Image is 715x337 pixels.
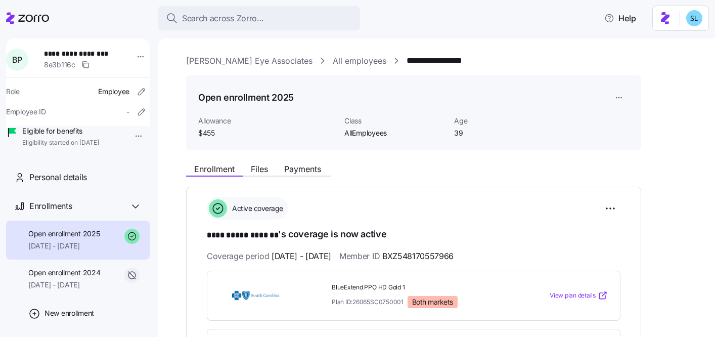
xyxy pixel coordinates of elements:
span: Open enrollment 2025 [28,229,100,239]
span: Plan ID: 26065SC0750001 [332,298,404,306]
span: BXZ548170557966 [382,250,454,263]
span: 39 [454,128,556,138]
span: Enrollment [194,165,235,173]
h1: Open enrollment 2025 [198,91,294,104]
span: Eligible for benefits [22,126,99,136]
span: [DATE] - [DATE] [28,280,100,290]
img: 7c620d928e46699fcfb78cede4daf1d1 [686,10,702,26]
span: Files [251,165,268,173]
span: Payments [284,165,321,173]
span: [DATE] - [DATE] [28,241,100,251]
span: Role [6,87,20,97]
span: Employee [98,87,129,97]
span: - [126,107,129,117]
a: [PERSON_NAME] Eye Associates [186,55,312,67]
span: AllEmployees [344,128,446,138]
span: Enrollments [29,200,72,213]
span: BlueExtend PPO HD Gold 1 [332,283,509,292]
span: Both markets [412,298,453,307]
span: Open enrollment 2024 [28,268,100,278]
span: Member ID [339,250,454,263]
span: Search across Zorro... [182,12,264,25]
span: [DATE] - [DATE] [272,250,331,263]
button: Search across Zorro... [158,6,360,30]
a: All employees [333,55,386,67]
span: Allowance [198,116,336,126]
span: B P [12,56,22,64]
a: View plan details [550,290,608,301]
span: Coverage period [207,250,331,263]
span: New enrollment [44,308,94,318]
h1: 's coverage is now active [207,228,620,242]
span: Employee ID [6,107,46,117]
button: Help [596,8,644,28]
span: Active coverage [229,203,283,214]
span: Eligibility started on [DATE] [22,139,99,147]
span: Age [454,116,556,126]
span: View plan details [550,291,596,301]
span: Help [604,12,636,24]
span: 8e3b116c [44,60,75,70]
span: Class [344,116,446,126]
span: $455 [198,128,336,138]
img: BlueCross BlueShield of South Carolina [219,284,292,307]
span: Personal details [29,171,87,184]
